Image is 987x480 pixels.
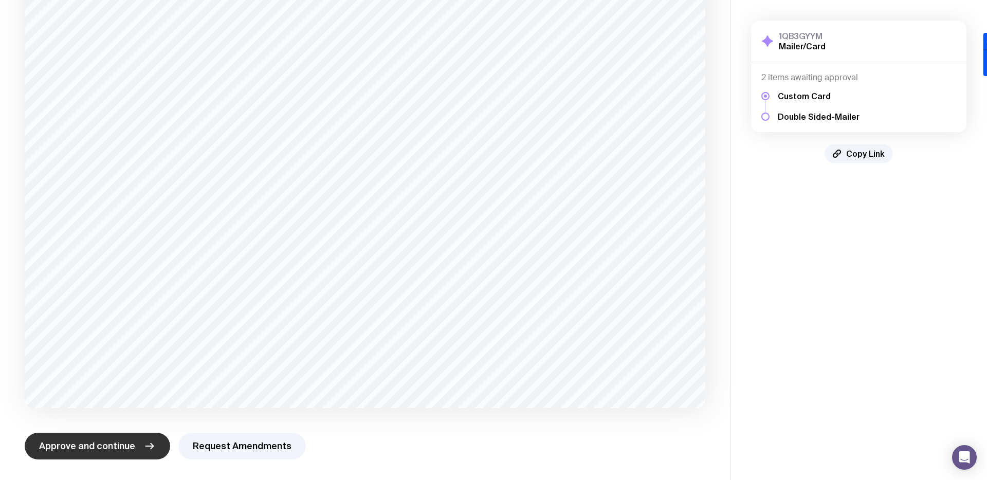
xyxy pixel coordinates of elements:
button: Approve and continue [25,433,170,459]
span: Copy Link [846,149,885,159]
div: Open Intercom Messenger [952,445,977,470]
button: Request Amendments [178,433,306,459]
h3: 1QB3GYYM [779,31,826,41]
button: Copy Link [825,144,893,163]
h5: Custom Card [778,91,860,101]
span: Approve and continue [39,440,135,452]
h5: Double Sided-Mailer [778,112,860,122]
h2: Mailer/Card [779,41,826,51]
h4: 2 items awaiting approval [761,72,956,83]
